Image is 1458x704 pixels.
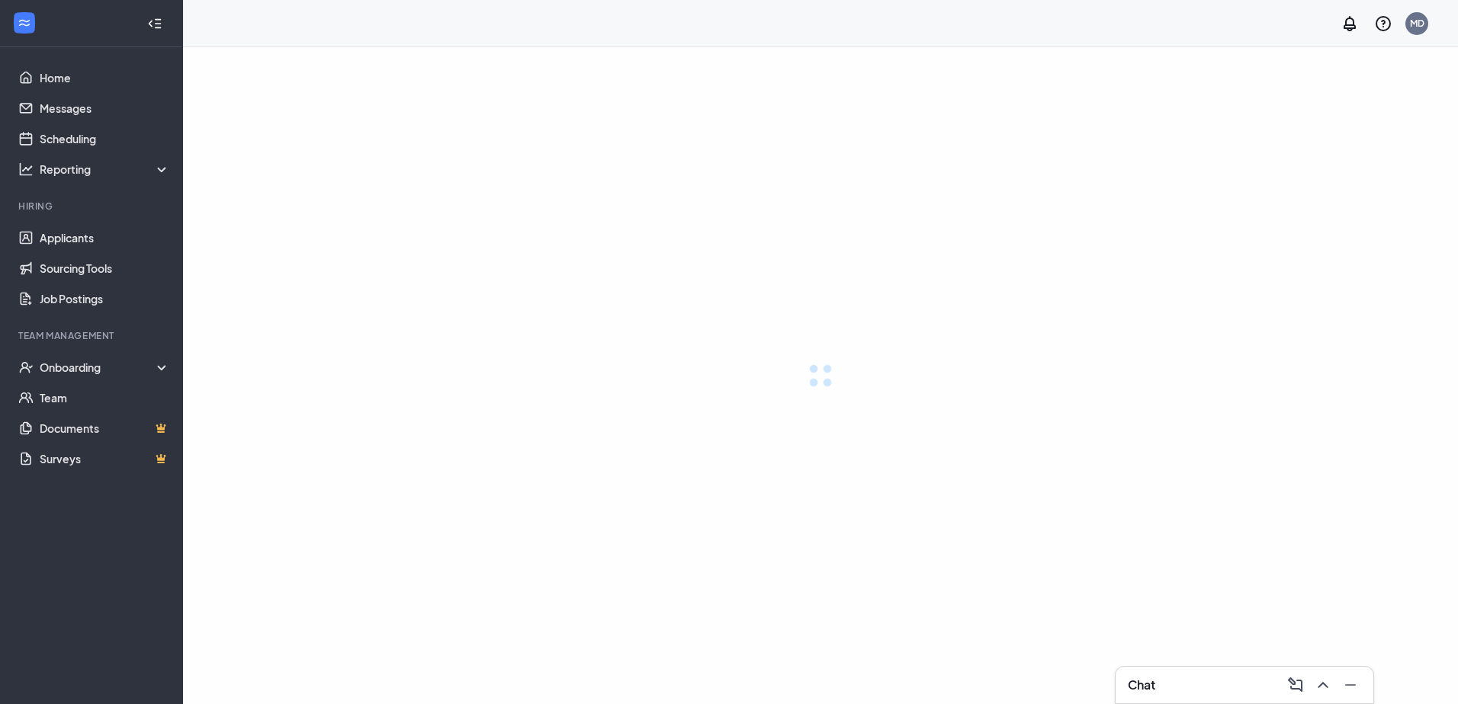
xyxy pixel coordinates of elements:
[17,15,32,30] svg: WorkstreamLogo
[40,283,170,314] a: Job Postings
[1128,677,1155,693] h3: Chat
[1314,676,1332,694] svg: ChevronUp
[1374,14,1392,33] svg: QuestionInfo
[40,222,170,253] a: Applicants
[40,413,170,443] a: DocumentsCrown
[1337,673,1361,697] button: Minimize
[1282,673,1306,697] button: ComposeMessage
[18,200,167,213] div: Hiring
[40,443,170,474] a: SurveysCrown
[40,253,170,283] a: Sourcing Tools
[40,123,170,154] a: Scheduling
[40,62,170,93] a: Home
[18,329,167,342] div: Team Management
[40,360,171,375] div: Onboarding
[1341,14,1359,33] svg: Notifications
[40,382,170,413] a: Team
[1286,676,1305,694] svg: ComposeMessage
[1410,17,1424,30] div: MD
[1309,673,1334,697] button: ChevronUp
[147,16,162,31] svg: Collapse
[18,162,34,177] svg: Analysis
[40,162,171,177] div: Reporting
[1341,676,1360,694] svg: Minimize
[18,360,34,375] svg: UserCheck
[40,93,170,123] a: Messages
